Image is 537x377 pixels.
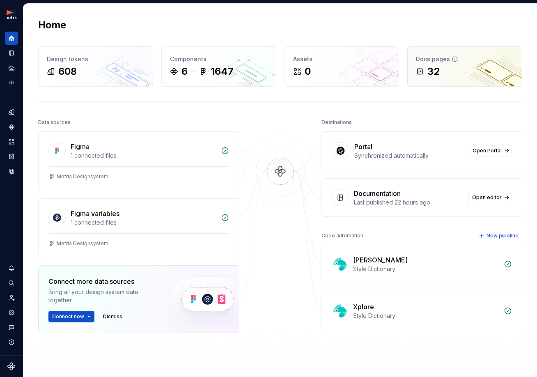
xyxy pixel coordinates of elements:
div: 1647 [211,65,234,78]
button: Search ⌘K [5,276,18,290]
div: Style Dictionary [353,265,499,273]
div: Last published 22 hours ago [354,198,464,207]
button: Connect new [48,311,94,322]
div: 608 [58,65,77,78]
div: Documentation [354,188,401,198]
a: Assets0 [285,46,399,87]
a: Invite team [5,291,18,304]
div: 6 [181,65,188,78]
button: New pipeline [476,230,522,241]
button: Contact support [5,321,18,334]
div: Data sources [38,117,71,128]
div: Metria Designsystem [57,240,108,247]
div: Portal [354,142,372,152]
a: Design tokens608 [38,46,153,87]
h2: Home [38,18,66,32]
div: Figma [71,142,89,152]
a: Open editor [468,192,512,203]
a: Documentation [5,46,18,60]
div: Destinations [321,117,352,128]
div: 0 [305,65,311,78]
a: Figma variables1 connected filesMetria Designsystem [38,198,239,257]
button: Dismiss [99,311,126,322]
a: Code automation [5,76,18,89]
div: 1 connected files [71,218,216,227]
div: Code automation [321,230,363,241]
div: [PERSON_NAME] [353,255,408,265]
a: Data sources [5,165,18,178]
a: Storybook stories [5,150,18,163]
div: Synchronized automatically [354,152,464,160]
div: Design tokens [47,55,145,63]
div: Docs pages [416,55,514,63]
div: Bring all your design system data together. [48,288,157,304]
div: Figma variables [71,209,119,218]
span: New pipeline [487,232,519,239]
div: Style Dictionary [353,312,499,320]
span: Connect new [52,313,84,320]
a: Components61647 [161,46,276,87]
a: Design tokens [5,106,18,119]
span: Dismiss [103,313,122,320]
div: Assets [293,55,391,63]
div: 1 connected files [71,152,216,160]
a: Docs pages32 [407,46,522,87]
div: Connect more data sources [48,276,157,286]
a: Analytics [5,61,18,74]
a: Home [5,32,18,45]
span: Open Portal [473,147,502,154]
div: 32 [427,65,440,78]
a: Components [5,120,18,133]
a: Assets [5,135,18,148]
a: Open Portal [469,145,512,156]
div: Metria Designsystem [57,173,108,180]
a: Settings [5,306,18,319]
a: Figma1 connected filesMetria Designsystem [38,131,239,190]
svg: Supernova Logo [7,362,16,370]
img: fcc7d103-c4a6-47df-856c-21dae8b51a16.png [7,9,16,19]
div: Xplore [353,302,374,312]
span: Open editor [472,194,502,201]
div: Components [170,55,268,63]
button: Notifications [5,262,18,275]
